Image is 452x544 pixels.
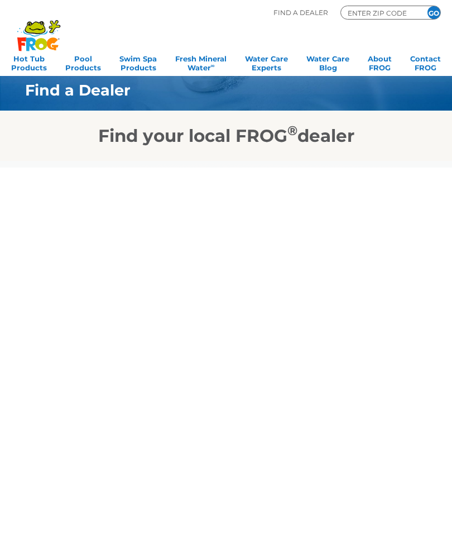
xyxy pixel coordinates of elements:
[11,51,47,73] a: Hot TubProducts
[410,51,441,73] a: ContactFROG
[65,51,101,73] a: PoolProducts
[287,122,297,139] sup: ®
[175,51,227,73] a: Fresh MineralWater∞
[11,6,66,51] img: Frog Products Logo
[273,6,328,20] p: Find A Dealer
[306,51,349,73] a: Water CareBlog
[427,6,440,19] input: GO
[119,51,157,73] a: Swim SpaProducts
[245,51,288,73] a: Water CareExperts
[368,51,392,73] a: AboutFROG
[25,82,400,99] h1: Find a Dealer
[8,125,444,146] h2: Find your local FROG dealer
[211,63,215,69] sup: ∞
